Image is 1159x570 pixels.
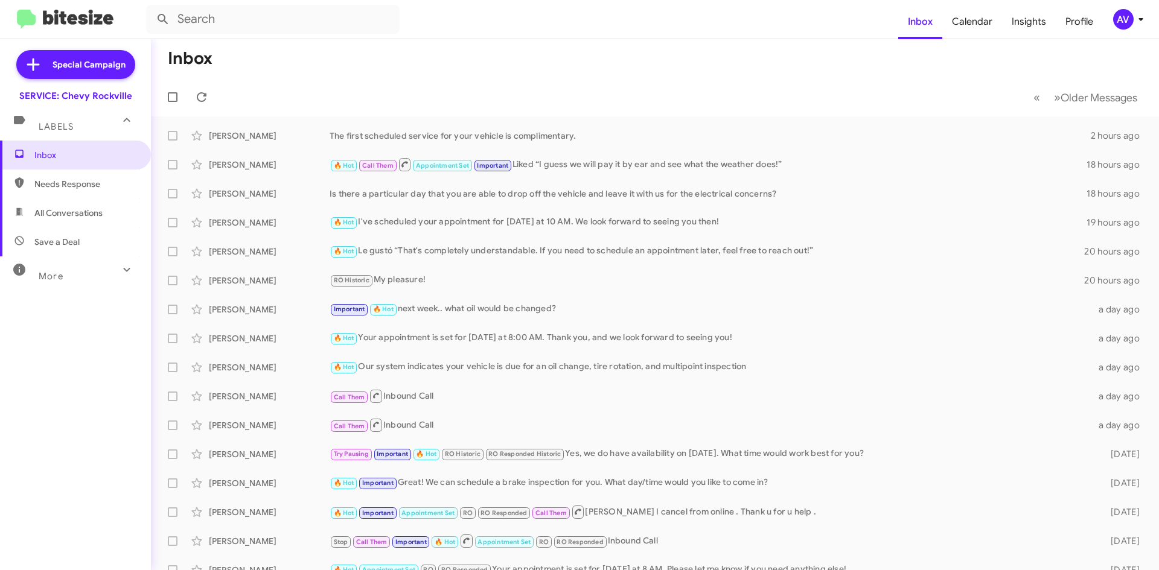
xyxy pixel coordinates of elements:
[373,305,394,313] span: 🔥 Hot
[209,217,330,229] div: [PERSON_NAME]
[416,450,436,458] span: 🔥 Hot
[535,509,567,517] span: Call Them
[356,538,388,546] span: Call Them
[146,5,400,34] input: Search
[1047,85,1145,110] button: Next
[1026,85,1047,110] button: Previous
[488,450,561,458] span: RO Responded Historic
[330,476,1091,490] div: Great! We can schedule a brake inspection for you. What day/time would you like to come in?
[477,538,531,546] span: Appointment Set
[557,538,603,546] span: RO Responded
[334,479,354,487] span: 🔥 Hot
[334,162,354,169] span: 🔥 Hot
[334,538,348,546] span: Stop
[362,509,394,517] span: Important
[209,245,330,258] div: [PERSON_NAME]
[1091,477,1149,489] div: [DATE]
[1087,159,1149,171] div: 18 hours ago
[445,450,481,458] span: RO Historic
[1091,303,1149,315] div: a day ago
[330,331,1091,345] div: Your appointment is set for [DATE] at 8:00 AM. Thank you, and we look forward to seeing you!
[330,533,1091,548] div: Inbound Call
[1091,390,1149,402] div: a day ago
[334,276,369,284] span: RO Historic
[1091,506,1149,518] div: [DATE]
[168,49,212,68] h1: Inbox
[362,162,394,169] span: Call Them
[330,417,1091,432] div: Inbound Call
[539,538,549,546] span: RO
[1091,448,1149,460] div: [DATE]
[330,157,1087,172] div: Liked “I guess we will pay it by ear and see what the weather does!”
[39,121,74,132] span: Labels
[1091,419,1149,431] div: a day ago
[334,509,354,517] span: 🔥 Hot
[334,393,365,401] span: Call Them
[1002,4,1056,39] a: Insights
[1084,245,1149,258] div: 20 hours ago
[39,271,63,282] span: More
[481,509,527,517] span: RO Responded
[1103,9,1146,30] button: AV
[1084,274,1149,287] div: 20 hours ago
[330,130,1091,142] div: The first scheduled service for your vehicle is complimentary.
[330,388,1091,404] div: Inbound Call
[34,207,103,219] span: All Conversations
[435,538,455,546] span: 🔥 Hot
[209,274,330,287] div: [PERSON_NAME]
[334,247,354,255] span: 🔥 Hot
[401,509,455,517] span: Appointment Set
[1091,332,1149,344] div: a day ago
[1087,188,1149,200] div: 18 hours ago
[330,302,1091,316] div: next week.. what oil would be changed?
[395,538,427,546] span: Important
[416,162,469,169] span: Appointment Set
[1087,217,1149,229] div: 19 hours ago
[334,305,365,313] span: Important
[16,50,135,79] a: Special Campaign
[1091,535,1149,547] div: [DATE]
[334,218,354,226] span: 🔥 Hot
[898,4,942,39] a: Inbox
[53,59,126,71] span: Special Campaign
[330,244,1084,258] div: Le gustó “That's completely understandable. If you need to schedule an appointment later, feel fr...
[334,450,369,458] span: Try Pausing
[209,130,330,142] div: [PERSON_NAME]
[209,188,330,200] div: [PERSON_NAME]
[209,477,330,489] div: [PERSON_NAME]
[942,4,1002,39] a: Calendar
[330,273,1084,287] div: My pleasure!
[1091,130,1149,142] div: 2 hours ago
[377,450,408,458] span: Important
[334,363,354,371] span: 🔥 Hot
[1027,85,1145,110] nav: Page navigation example
[1033,90,1040,105] span: «
[209,535,330,547] div: [PERSON_NAME]
[209,390,330,402] div: [PERSON_NAME]
[477,162,508,169] span: Important
[34,149,137,161] span: Inbox
[330,504,1091,519] div: [PERSON_NAME] I cancel from online . Thank u for u help .
[330,360,1091,374] div: Our system indicates your vehicle is due for an oil change, tire rotation, and multipoint inspection
[330,447,1091,461] div: Yes, we do have availability on [DATE]. What time would work best for you?
[1056,4,1103,39] a: Profile
[19,90,132,102] div: SERVICE: Chevy Rockville
[209,332,330,344] div: [PERSON_NAME]
[463,509,473,517] span: RO
[1054,90,1061,105] span: »
[209,448,330,460] div: [PERSON_NAME]
[330,188,1087,200] div: Is there a particular day that you are able to drop off the vehicle and leave it with us for the ...
[334,422,365,430] span: Call Them
[362,479,394,487] span: Important
[1091,361,1149,373] div: a day ago
[34,178,137,190] span: Needs Response
[34,236,80,248] span: Save a Deal
[209,506,330,518] div: [PERSON_NAME]
[330,215,1087,229] div: I've scheduled your appointment for [DATE] at 10 AM. We look forward to seeing you then!
[209,159,330,171] div: [PERSON_NAME]
[334,334,354,342] span: 🔥 Hot
[1061,91,1137,104] span: Older Messages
